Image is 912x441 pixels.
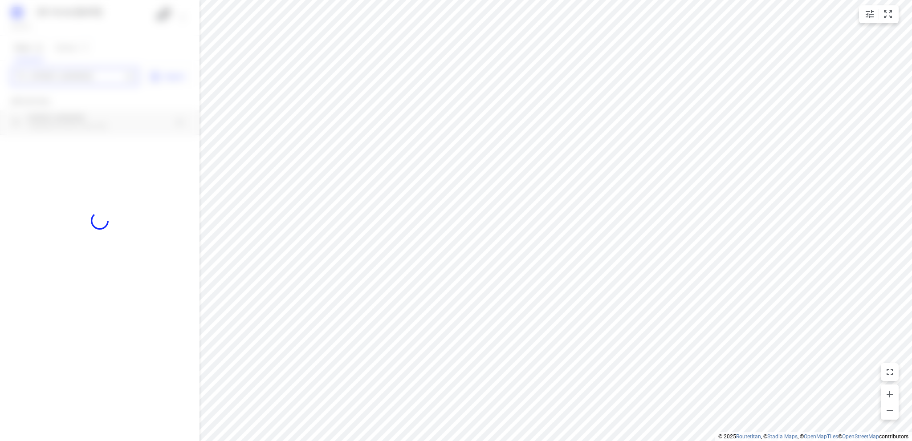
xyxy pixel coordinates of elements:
[804,433,838,440] a: OpenMapTiles
[842,433,879,440] a: OpenStreetMap
[879,5,897,23] button: Fit zoom
[861,5,879,23] button: Map settings
[736,433,761,440] a: Routetitan
[859,5,899,23] div: small contained button group
[718,433,908,440] li: © 2025 , © , © © contributors
[767,433,798,440] a: Stadia Maps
